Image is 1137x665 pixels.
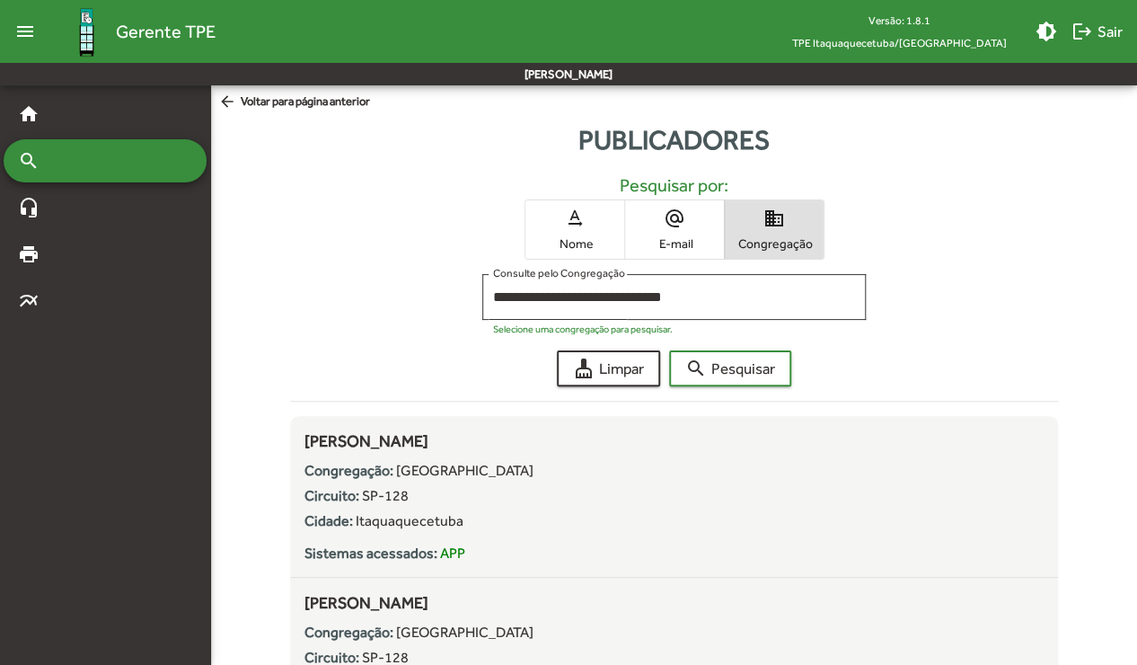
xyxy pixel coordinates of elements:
[7,13,43,49] mat-icon: menu
[685,352,775,385] span: Pesquisar
[729,235,819,252] span: Congregação
[630,235,719,252] span: E-mail
[362,487,409,504] span: SP-128
[304,174,1044,196] h5: Pesquisar por:
[564,208,586,229] mat-icon: text_rotation_none
[725,200,824,259] button: Congregação
[304,431,428,450] span: [PERSON_NAME]
[778,31,1021,54] span: TPE Itaquaquecetuba/[GEOGRAPHIC_DATA]
[664,208,685,229] mat-icon: alternate_email
[396,624,533,641] span: [GEOGRAPHIC_DATA]
[573,358,595,379] mat-icon: cleaning_services
[57,3,116,61] img: Logo
[18,103,40,125] mat-icon: home
[778,9,1021,31] div: Versão: 1.8.1
[763,208,785,229] mat-icon: domain
[1064,15,1130,48] button: Sair
[304,545,437,562] strong: Sistemas acessados:
[18,290,40,312] mat-icon: multiline_chart
[304,487,359,504] strong: Circuito:
[525,200,624,259] button: Nome
[685,358,707,379] mat-icon: search
[573,352,644,385] span: Limpar
[356,512,463,529] span: Itaquaquecetuba
[304,512,353,529] strong: Cidade:
[1036,21,1057,42] mat-icon: brightness_medium
[18,197,40,218] mat-icon: headset_mic
[493,324,673,334] mat-hint: Selecione uma congregação para pesquisar.
[18,150,40,172] mat-icon: search
[625,200,724,259] button: E-mail
[557,350,660,386] button: Limpar
[304,593,428,612] span: [PERSON_NAME]
[669,350,791,386] button: Pesquisar
[218,93,241,112] mat-icon: arrow_back
[211,120,1137,160] div: Publicadores
[396,462,533,479] span: [GEOGRAPHIC_DATA]
[1071,15,1123,48] span: Sair
[304,462,393,479] strong: Congregação:
[304,624,393,641] strong: Congregação:
[116,17,216,46] span: Gerente TPE
[218,93,370,112] span: Voltar para página anterior
[43,3,216,61] a: Gerente TPE
[18,244,40,265] mat-icon: print
[440,545,465,562] span: APP
[530,235,620,252] span: Nome
[1071,21,1093,42] mat-icon: logout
